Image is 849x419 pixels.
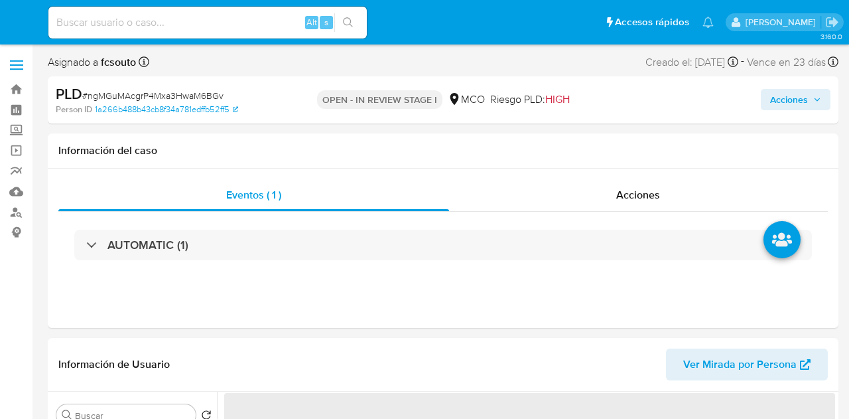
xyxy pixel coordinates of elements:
[306,16,317,29] span: Alt
[82,89,224,102] span: # ngMGuMAcgrP4Mxa3HwaM6BGv
[490,92,570,107] span: Riesgo PLD:
[448,92,485,107] div: MCO
[48,55,136,70] span: Asignado a
[615,15,689,29] span: Accesos rápidos
[48,14,367,31] input: Buscar usuario o caso...
[334,13,361,32] button: search-icon
[74,230,812,260] div: AUTOMATIC (1)
[95,104,238,116] a: 1a266b488b43cb8f34a781edffb52ff5
[741,53,744,71] span: -
[702,17,714,28] a: Notificaciones
[98,54,136,70] b: fcsouto
[56,83,82,104] b: PLD
[683,349,797,380] span: Ver Mirada por Persona
[666,349,828,380] button: Ver Mirada por Persona
[616,187,660,203] span: Acciones
[317,90,442,109] p: OPEN - IN REVIEW STAGE I
[107,238,188,252] h3: AUTOMATIC (1)
[56,104,92,116] b: Person ID
[545,92,570,107] span: HIGH
[226,187,281,203] span: Eventos ( 1 )
[58,144,828,157] h1: Información del caso
[746,16,820,29] p: felipe.cayon@mercadolibre.com
[761,89,830,110] button: Acciones
[645,53,738,71] div: Creado el: [DATE]
[770,89,808,110] span: Acciones
[58,358,170,371] h1: Información de Usuario
[825,15,839,29] a: Salir
[747,55,826,70] span: Vence en 23 días
[324,16,328,29] span: s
